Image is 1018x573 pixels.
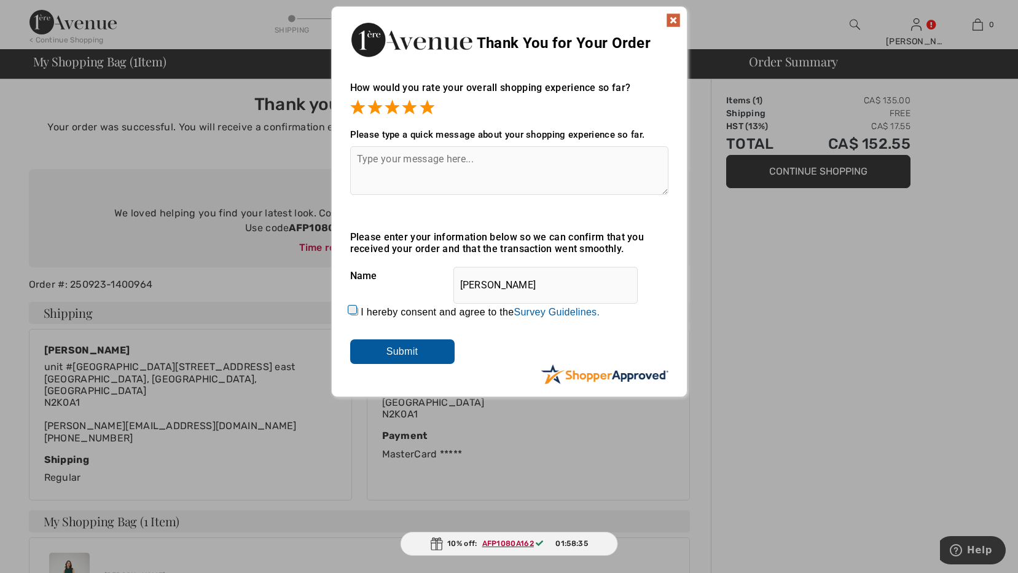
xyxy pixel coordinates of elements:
div: Please type a quick message about your shopping experience so far. [350,129,668,140]
ins: AFP1080A162 [482,539,534,548]
span: Thank You for Your Order [477,34,651,52]
img: Gift.svg [430,537,442,550]
a: Survey Guidelines. [514,307,600,317]
div: Name [350,261,668,291]
input: Submit [350,339,455,364]
div: How would you rate your overall shopping experience so far? [350,69,668,117]
img: x [666,13,681,28]
div: Please enter your information below so we can confirm that you received your order and that the t... [350,231,668,255]
span: Help [27,9,52,20]
span: 01:58:35 [555,538,587,549]
div: 10% off: [400,532,618,556]
label: I hereby consent and agree to the [361,307,600,318]
img: Thank You for Your Order [350,19,473,60]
